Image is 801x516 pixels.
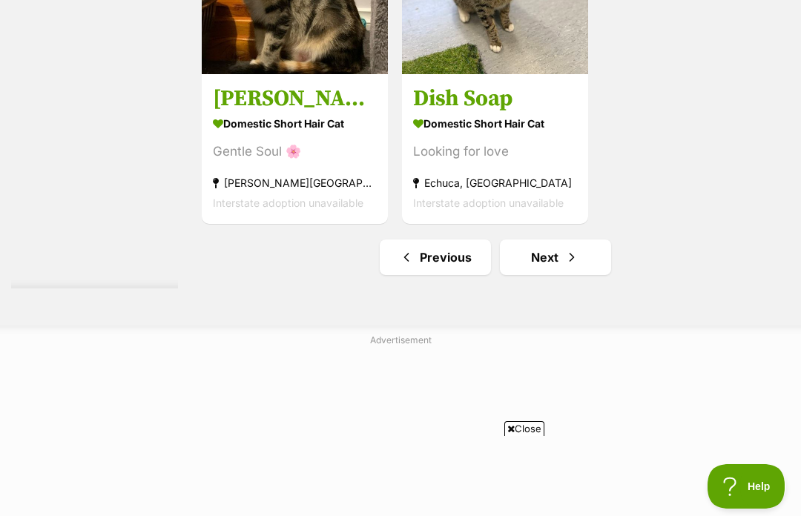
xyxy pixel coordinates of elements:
[41,442,760,509] iframe: Advertisement
[413,142,577,162] div: Looking for love
[202,74,388,225] a: [PERSON_NAME] [PERSON_NAME] 💐🌺 Domestic Short Hair Cat Gentle Soul 🌸 [PERSON_NAME][GEOGRAPHIC_DAT...
[413,197,564,210] span: Interstate adoption unavailable
[200,239,790,275] nav: Pagination
[413,85,577,113] h3: Dish Soap
[380,239,491,275] a: Previous page
[413,113,577,135] strong: Domestic Short Hair Cat
[500,239,611,275] a: Next page
[413,173,577,193] strong: Echuca, [GEOGRAPHIC_DATA]
[213,142,377,162] div: Gentle Soul 🌸
[504,421,544,436] span: Close
[402,74,588,225] a: Dish Soap Domestic Short Hair Cat Looking for love Echuca, [GEOGRAPHIC_DATA] Interstate adoption ...
[213,197,363,210] span: Interstate adoption unavailable
[213,173,377,193] strong: [PERSON_NAME][GEOGRAPHIC_DATA], [GEOGRAPHIC_DATA]
[213,113,377,135] strong: Domestic Short Hair Cat
[213,85,377,113] h3: [PERSON_NAME] [PERSON_NAME] 💐🌺
[708,464,786,509] iframe: Help Scout Beacon - Open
